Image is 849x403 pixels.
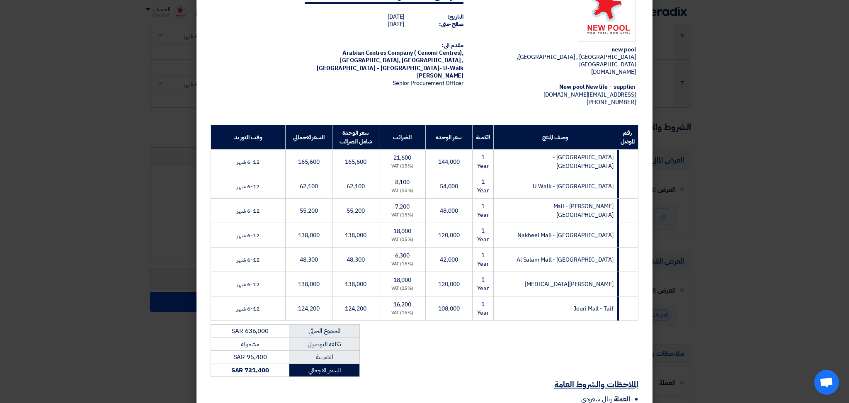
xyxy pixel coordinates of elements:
[438,231,459,240] span: 120,000
[388,20,404,29] span: [DATE]
[440,182,458,191] span: 54,000
[441,41,463,50] strong: مقدم الى:
[554,378,638,391] u: الملاحظات والشروط العامة
[533,182,613,191] span: U Walk - [GEOGRAPHIC_DATA]
[233,352,267,362] span: SAR 95,400
[289,351,360,364] td: الضريبة
[289,325,360,338] td: المجموع الجزئي
[814,370,839,395] a: Ouvrir le chat
[393,227,411,235] span: 18,000
[298,158,319,166] span: 165,600
[237,304,259,313] span: 6-12 شهر
[517,53,636,69] span: [GEOGRAPHIC_DATA] , [GEOGRAPHIC_DATA], [GEOGRAPHIC_DATA]
[553,153,613,170] span: [GEOGRAPHIC_DATA] - [GEOGRAPHIC_DATA]
[425,125,472,150] th: سعر الوحدة
[383,310,422,317] div: (15%) VAT
[383,236,422,243] div: (15%) VAT
[298,231,319,240] span: 138,000
[440,206,458,215] span: 48,000
[573,304,613,313] span: Jouri Mall - Taif
[477,251,489,268] span: 1 Year
[395,202,410,211] span: 7,200
[447,12,463,21] strong: التاريخ:
[543,90,636,99] span: [EMAIL_ADDRESS][DOMAIN_NAME]
[477,275,489,293] span: 1 Year
[393,300,411,309] span: 16,200
[477,46,636,53] div: new pool
[298,304,319,313] span: 124,200
[438,304,459,313] span: 108,000
[477,83,636,91] div: New pool New life – supplier
[383,187,422,194] div: (15%) VAT
[438,280,459,289] span: 120,000
[300,255,318,264] span: 48,300
[494,125,617,150] th: وصف المنتج
[237,182,259,191] span: 6-12 شهر
[332,125,379,150] th: سعر الوحدة شامل الضرائب
[237,206,259,215] span: 6-12 شهر
[388,12,404,21] span: [DATE]
[347,255,364,264] span: 48,300
[347,206,364,215] span: 55,200
[477,300,489,317] span: 1 Year
[345,280,366,289] span: 138,000
[553,202,614,219] span: [PERSON_NAME] Mall - [GEOGRAPHIC_DATA]
[395,178,410,187] span: 8,100
[289,337,360,351] td: تكلفه التوصيل
[241,340,259,349] span: مشموله
[211,325,289,338] td: SAR 636,000
[300,182,318,191] span: 62,100
[417,71,464,80] span: [PERSON_NAME]
[383,261,422,268] div: (15%) VAT
[617,125,638,150] th: رقم الموديل
[440,255,458,264] span: 42,000
[342,49,463,57] span: Arabian Centres Company ( Cenomi Centres),
[237,158,259,166] span: 6-12 شهر
[347,182,364,191] span: 62,100
[517,255,614,264] span: Al Salam Mall - [GEOGRAPHIC_DATA]
[317,56,464,72] span: [GEOGRAPHIC_DATA], [GEOGRAPHIC_DATA] ,[GEOGRAPHIC_DATA] - [GEOGRAPHIC_DATA]- U-Walk
[517,231,614,240] span: Nakheel Mall - [GEOGRAPHIC_DATA]
[477,177,489,195] span: 1 Year
[587,98,636,107] span: [PHONE_NUMBER]
[345,231,366,240] span: 138,000
[211,125,286,150] th: وقت التوريد
[237,255,259,264] span: 6-12 شهر
[345,304,366,313] span: 124,200
[286,125,332,150] th: السعر الاجمالي
[438,158,459,166] span: 144,000
[477,153,489,170] span: 1 Year
[439,20,463,29] strong: صالح حتى:
[383,285,422,292] div: (15%) VAT
[395,251,410,260] span: 6,300
[383,212,422,219] div: (15%) VAT
[298,280,319,289] span: 138,000
[237,231,259,240] span: 6-12 شهر
[393,79,463,87] span: Senior Procurement Officer
[379,125,425,150] th: الضرائب
[393,153,411,162] span: 21,600
[393,276,411,284] span: 18,000
[300,206,318,215] span: 55,200
[345,158,366,166] span: 165,600
[472,125,493,150] th: الكمية
[477,202,489,219] span: 1 Year
[231,366,269,375] strong: SAR 731,400
[289,364,360,377] td: السعر الاجمالي
[237,280,259,289] span: 6-12 شهر
[477,226,489,244] span: 1 Year
[525,280,613,289] span: [PERSON_NAME][MEDICAL_DATA]
[591,68,636,76] span: [DOMAIN_NAME]
[383,163,422,170] div: (15%) VAT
